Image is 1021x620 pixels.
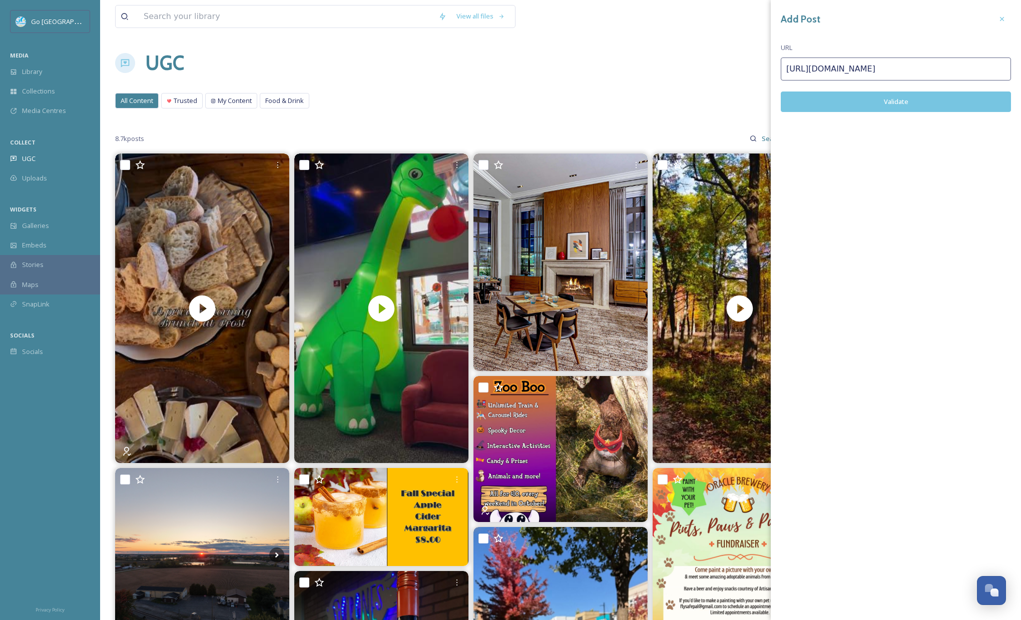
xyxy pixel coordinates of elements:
[145,48,184,78] a: UGC
[31,16,105,26] span: Go [GEOGRAPHIC_DATA]
[10,205,37,213] span: WIDGETS
[451,6,510,26] a: View all files
[10,138,36,146] span: COLLECT
[653,153,827,463] img: thumbnail
[473,376,648,522] img: 🎃 Hello ghouls and goblins! It's Evie here, or in this case Super Otter! I grabbed one of the zoo...
[36,603,65,615] a: Privacy Policy
[16,16,26,26] img: GoGreatLogo_MISkies_RegionalTrails%20%281%29.png
[781,91,1011,112] button: Validate
[294,468,468,566] img: 🍎🍂 FALL DRINK SPECIAL! 🍂🍎 ✨🍸 Apple Cider Margarita 🍸✨ A seasonal twist on a classic - house tequi...
[36,606,65,613] span: Privacy Policy
[473,153,648,371] img: Host your next dinner party in one of our private dining spaces at ONe eighteen, where a cozy amb...
[22,347,43,356] span: Socials
[22,221,49,230] span: Galleries
[22,280,39,289] span: Maps
[115,153,289,463] video: A private Morning Brunch at Prost
[22,86,55,96] span: Collections
[22,154,36,163] span: UGC
[265,96,304,105] span: Food & Drink
[781,57,1011,80] input: https://www.instagram.com/p/Cp-0BNCLzu8/
[781,43,792,52] span: URL
[10,331,35,339] span: SOCIALS
[139,5,433,27] input: Search your library
[653,153,827,463] video: Tobico Marsh colors are starting to pop!!
[294,153,468,463] img: thumbnail
[22,299,50,309] span: SnapLink
[757,128,789,148] input: Search
[977,576,1006,605] button: Open Chat
[10,51,29,59] span: MEDIA
[115,153,289,463] img: thumbnail
[121,96,153,105] span: All Content
[22,106,66,115] span: Media Centres
[22,260,44,269] span: Stories
[174,96,197,105] span: Trusted
[22,173,47,183] span: Uploads
[22,67,42,76] span: Library
[218,96,252,105] span: My Content
[781,12,820,26] h3: Add Post
[115,134,144,143] span: 8.7k posts
[294,153,468,463] video: Spooky season has officially splashed down! 💦👻 Halloween decorations are going up at Zehnder’s Sp...
[22,240,47,250] span: Embeds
